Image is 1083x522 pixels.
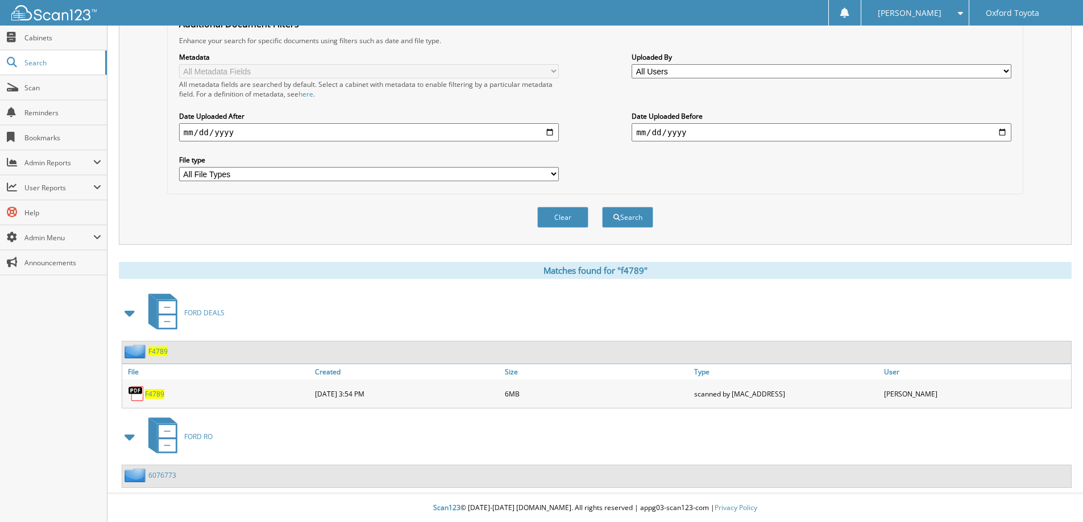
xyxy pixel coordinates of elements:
img: scan123-logo-white.svg [11,5,97,20]
label: File type [179,155,559,165]
label: Date Uploaded After [179,111,559,121]
iframe: Chat Widget [1026,467,1083,522]
span: [PERSON_NAME] [878,10,941,16]
a: FORD DEALS [142,290,225,335]
div: scanned by [MAC_ADDRESS] [691,382,881,405]
button: Clear [537,207,588,228]
span: User Reports [24,183,93,193]
div: Enhance your search for specific documents using filters such as date and file type. [173,36,1017,45]
span: Help [24,208,101,218]
a: Privacy Policy [715,503,757,512]
span: Admin Menu [24,233,93,243]
button: Search [602,207,653,228]
span: Announcements [24,258,101,268]
div: © [DATE]-[DATE] [DOMAIN_NAME]. All rights reserved | appg03-scan123-com | [107,494,1083,522]
a: F4789 [145,389,164,399]
div: Matches found for "f4789" [119,262,1072,279]
div: 6MB [502,382,692,405]
a: F4789 [148,346,168,356]
a: here [298,89,313,99]
a: 6076773 [148,470,176,480]
label: Date Uploaded Before [632,111,1011,121]
div: [DATE] 3:54 PM [312,382,502,405]
a: User [881,364,1071,379]
div: [PERSON_NAME] [881,382,1071,405]
input: start [179,123,559,141]
a: Size [502,364,692,379]
img: folder2.png [125,344,148,358]
a: Created [312,364,502,379]
span: FORD RO [184,432,213,441]
div: All metadata fields are searched by default. Select a cabinet with metadata to enable filtering b... [179,80,559,99]
span: Admin Reports [24,158,93,168]
img: PDF.png [128,385,145,402]
span: Oxford Toyota [986,10,1039,16]
span: Search [24,58,99,68]
span: Bookmarks [24,133,101,143]
span: Scan [24,83,101,93]
label: Uploaded By [632,52,1011,62]
span: Cabinets [24,33,101,43]
a: Type [691,364,881,379]
span: Scan123 [433,503,460,512]
span: Reminders [24,108,101,118]
label: Metadata [179,52,559,62]
a: FORD RO [142,414,213,459]
img: folder2.png [125,468,148,482]
a: File [122,364,312,379]
input: end [632,123,1011,141]
span: FORD DEALS [184,308,225,318]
